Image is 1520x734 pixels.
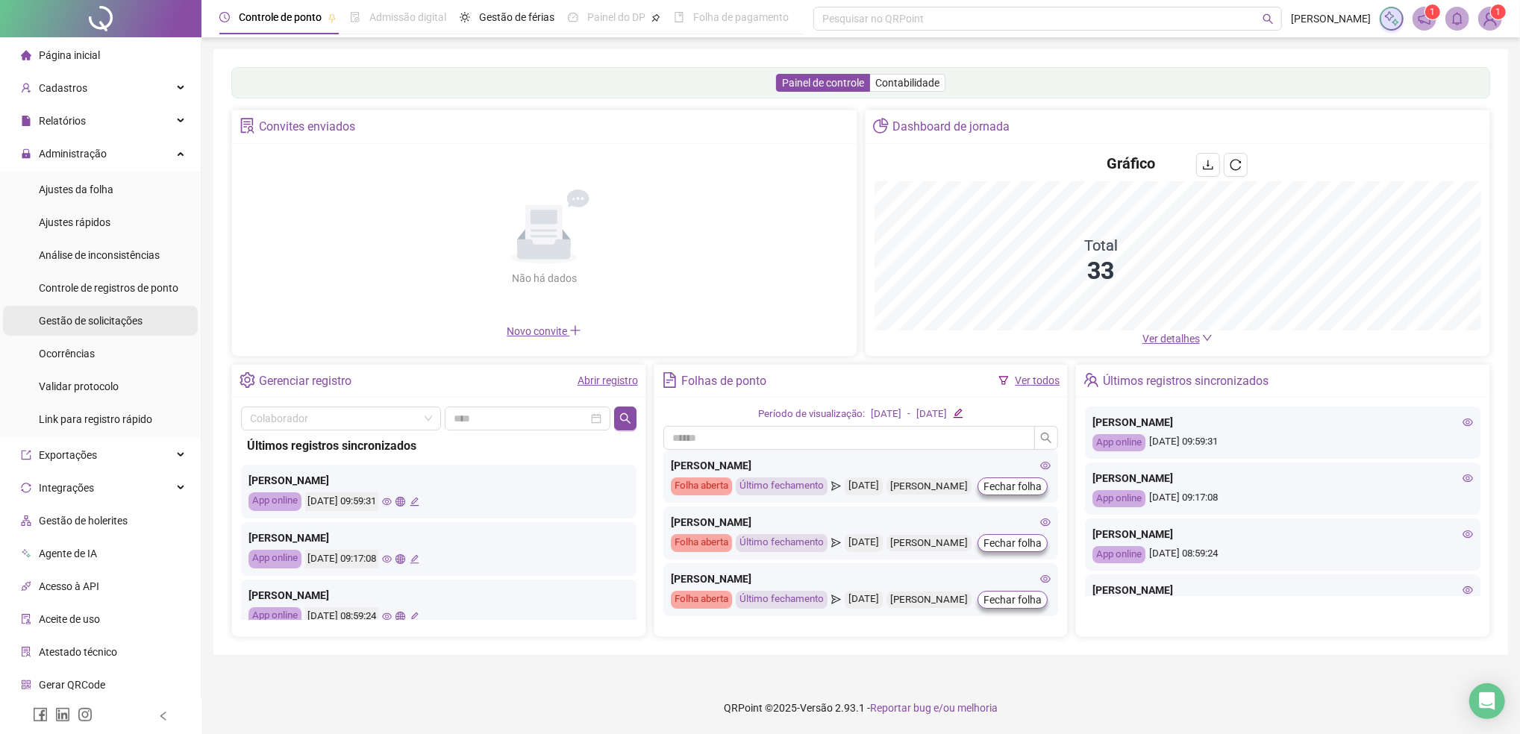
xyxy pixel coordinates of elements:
span: eye [1040,517,1051,527]
a: Ver detalhes down [1142,333,1213,345]
span: Aceite de uso [39,613,100,625]
span: search [1040,432,1052,444]
div: [DATE] [871,407,901,422]
div: App online [1092,434,1145,451]
div: Convites enviados [259,114,355,139]
span: Cadastros [39,82,87,94]
span: Integrações [39,482,94,494]
div: Gerenciar registro [259,368,351,394]
span: Painel do DP [587,11,645,23]
span: Ver detalhes [1142,333,1200,345]
div: Folha aberta [671,477,732,495]
span: dashboard [568,12,578,22]
div: [PERSON_NAME] [248,472,629,489]
span: filter [998,375,1009,386]
span: edit [953,408,963,418]
span: Controle de registros de ponto [39,282,178,294]
div: - [907,407,910,422]
div: Últimos registros sincronizados [1104,368,1269,394]
span: Gestão de férias [479,11,554,23]
span: Validar protocolo [39,380,119,392]
span: send [831,534,841,552]
span: eye [1040,460,1051,471]
span: Atestado técnico [39,646,117,658]
span: send [831,591,841,609]
span: home [21,50,31,60]
span: Fechar folha [983,535,1042,551]
span: export [21,450,31,460]
footer: QRPoint © 2025 - 2.93.1 - [201,682,1520,734]
span: qrcode [21,680,31,690]
div: [PERSON_NAME] [1092,414,1473,430]
span: Link para registro rápido [39,413,152,425]
div: [PERSON_NAME] [886,592,972,609]
span: Agente de IA [39,548,97,559]
span: instagram [78,707,93,722]
div: [DATE] 09:17:08 [305,550,378,568]
div: [DATE] [916,407,947,422]
span: search [1263,13,1274,25]
span: file-done [350,12,360,22]
div: [PERSON_NAME] [248,530,629,546]
span: global [395,554,405,564]
div: Folhas de ponto [681,368,766,394]
span: file-text [662,372,678,388]
div: Último fechamento [736,534,828,552]
span: bell [1451,12,1464,25]
div: [PERSON_NAME] [886,535,972,552]
span: 1 [1430,7,1436,17]
span: sun [460,12,470,22]
span: 1 [1496,7,1501,17]
span: clock-circle [219,12,230,22]
div: App online [248,607,301,626]
span: eye [1040,574,1051,584]
div: [DATE] [845,477,883,495]
span: reload [1230,159,1242,171]
span: pushpin [328,13,337,22]
div: [PERSON_NAME] [1092,470,1473,486]
span: notification [1418,12,1431,25]
span: Admissão digital [369,11,446,23]
div: Não há dados [475,270,613,286]
span: Fechar folha [983,478,1042,495]
sup: Atualize o seu contato no menu Meus Dados [1491,4,1506,19]
span: api [21,581,31,592]
div: App online [248,550,301,568]
div: App online [248,492,301,511]
span: edit [410,554,419,564]
span: audit [21,614,31,624]
span: down [1202,333,1213,343]
span: search [619,413,631,424]
span: pushpin [651,13,660,22]
span: Reportar bug e/ou melhoria [870,702,998,714]
div: App online [1092,490,1145,507]
div: [PERSON_NAME] [1092,582,1473,598]
a: Ver todos [1015,374,1060,386]
div: [PERSON_NAME] [886,478,972,495]
span: solution [21,647,31,657]
span: user-add [21,83,31,93]
div: Período de visualização: [758,407,865,422]
span: Fechar folha [983,592,1042,608]
div: [DATE] [845,534,883,552]
span: Análise de inconsistências [39,249,160,261]
span: solution [240,118,255,134]
span: Versão [800,702,833,714]
span: setting [240,372,255,388]
div: [PERSON_NAME] [671,571,1051,587]
div: App online [1092,546,1145,563]
span: global [395,497,405,506]
span: eye [1463,585,1473,595]
div: [DATE] 09:59:31 [305,492,378,511]
sup: 1 [1425,4,1440,19]
span: eye [1463,529,1473,539]
a: Abrir registro [578,374,638,386]
span: send [831,477,841,495]
span: Exportações [39,449,97,461]
span: lock [21,148,31,159]
div: [DATE] 09:59:31 [1092,434,1473,451]
span: Acesso à API [39,580,99,592]
span: Administração [39,148,107,160]
div: Open Intercom Messenger [1469,683,1505,719]
span: Página inicial [39,49,100,61]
